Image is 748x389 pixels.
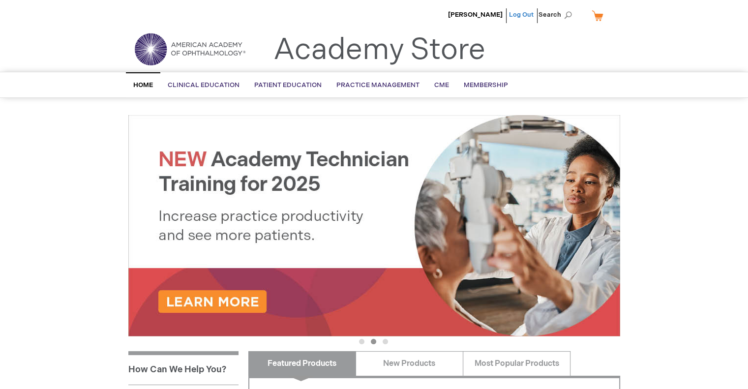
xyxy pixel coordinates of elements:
[273,32,485,68] a: Academy Store
[463,351,570,376] a: Most Popular Products
[133,81,153,89] span: Home
[356,351,463,376] a: New Products
[509,11,534,19] a: Log Out
[448,11,503,19] a: [PERSON_NAME]
[464,81,508,89] span: Membership
[539,5,576,25] span: Search
[383,339,388,344] button: 3 of 3
[168,81,239,89] span: Clinical Education
[336,81,419,89] span: Practice Management
[434,81,449,89] span: CME
[371,339,376,344] button: 2 of 3
[128,351,239,385] h1: How Can We Help You?
[248,351,356,376] a: Featured Products
[359,339,364,344] button: 1 of 3
[254,81,322,89] span: Patient Education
